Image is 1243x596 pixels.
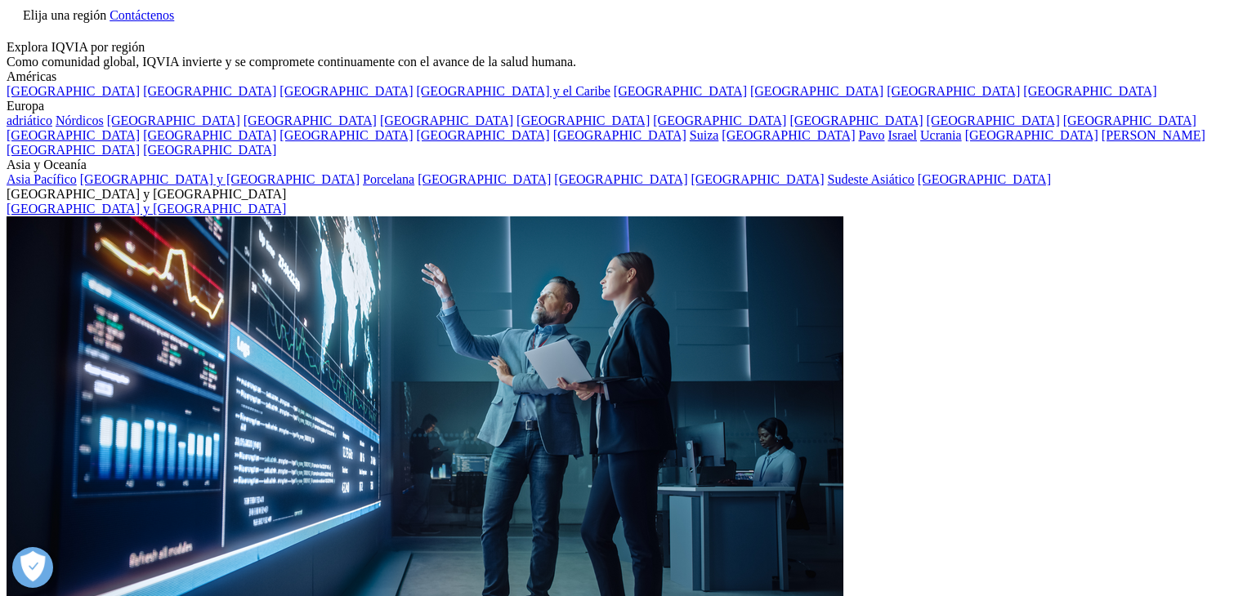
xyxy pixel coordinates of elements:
[554,172,687,186] a: [GEOGRAPHIC_DATA]
[516,113,650,127] a: [GEOGRAPHIC_DATA]
[750,84,883,98] a: [GEOGRAPHIC_DATA]
[614,84,747,98] a: [GEOGRAPHIC_DATA]
[789,113,923,127] a: [GEOGRAPHIC_DATA]
[828,172,914,186] a: Sudeste Asiático
[690,128,719,142] a: Suiza
[920,128,962,142] a: Ucrania
[416,128,549,142] a: [GEOGRAPHIC_DATA]
[416,84,610,98] a: [GEOGRAPHIC_DATA] y el Caribe
[107,113,240,127] a: [GEOGRAPHIC_DATA]
[7,99,44,113] font: Europa
[918,172,1051,186] a: [GEOGRAPHIC_DATA]
[7,55,576,69] font: Como comunidad global, IQVIA invierte y se compromete continuamente con el avance de la salud hum...
[244,113,377,127] a: [GEOGRAPHIC_DATA]
[7,187,286,201] font: [GEOGRAPHIC_DATA] y [GEOGRAPHIC_DATA]
[7,158,87,171] font: Asia y Oceanía
[12,547,53,588] button: Abrir preferencias
[380,113,513,127] a: [GEOGRAPHIC_DATA]
[80,172,360,186] a: [GEOGRAPHIC_DATA] y [GEOGRAPHIC_DATA]
[7,69,56,83] font: Américas
[143,128,276,142] a: [GEOGRAPHIC_DATA]
[143,84,276,98] a: [GEOGRAPHIC_DATA]
[143,143,276,157] a: [GEOGRAPHIC_DATA]
[653,113,786,127] a: [GEOGRAPHIC_DATA]
[7,113,52,127] a: adriático
[887,84,1020,98] a: [GEOGRAPHIC_DATA]
[279,84,413,98] a: [GEOGRAPHIC_DATA]
[110,8,174,22] a: Contáctenos
[1023,84,1156,98] a: [GEOGRAPHIC_DATA]
[7,128,1205,157] a: [PERSON_NAME][GEOGRAPHIC_DATA]
[418,172,551,186] a: [GEOGRAPHIC_DATA]
[722,128,855,142] a: [GEOGRAPHIC_DATA]
[7,202,286,216] a: [GEOGRAPHIC_DATA] y [GEOGRAPHIC_DATA]
[7,40,145,54] font: Explora IQVIA por región
[965,128,1098,142] a: [GEOGRAPHIC_DATA]
[23,8,106,22] font: Elija una región
[7,172,77,186] a: Asia Pacífico
[56,113,104,127] a: Nórdicos
[691,172,824,186] a: [GEOGRAPHIC_DATA]
[279,128,413,142] a: [GEOGRAPHIC_DATA]
[7,84,140,98] a: [GEOGRAPHIC_DATA]
[927,113,1060,127] a: [GEOGRAPHIC_DATA]
[858,128,884,142] a: Pavo
[363,172,414,186] a: Porcelana
[1063,113,1196,127] a: [GEOGRAPHIC_DATA]
[888,128,917,142] a: Israel
[553,128,686,142] a: [GEOGRAPHIC_DATA]
[7,128,140,142] a: [GEOGRAPHIC_DATA]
